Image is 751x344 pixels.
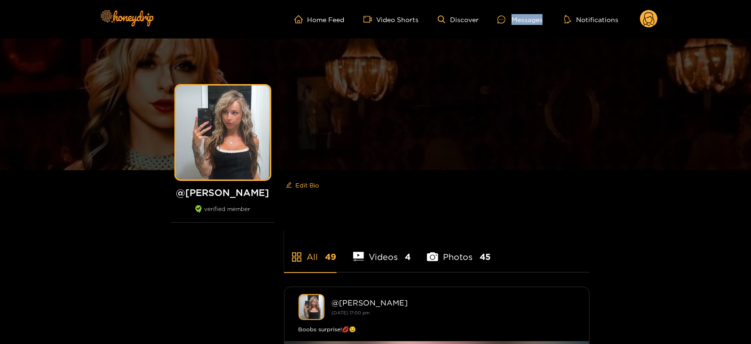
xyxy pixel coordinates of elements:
[286,182,292,189] span: edit
[353,230,411,272] li: Videos
[405,251,411,263] span: 4
[438,16,479,23] a: Discover
[299,294,324,320] img: kendra
[294,15,345,23] a: Home Feed
[171,205,275,223] div: verified member
[299,325,575,334] div: Boobs surprise!💋😉
[325,251,337,263] span: 49
[427,230,490,272] li: Photos
[291,251,302,263] span: appstore
[332,310,370,315] small: [DATE] 17:00 pm
[364,15,377,23] span: video-camera
[296,180,319,190] span: Edit Bio
[332,298,575,307] div: @ [PERSON_NAME]
[364,15,419,23] a: Video Shorts
[561,15,621,24] button: Notifications
[294,15,308,23] span: home
[480,251,490,263] span: 45
[284,230,337,272] li: All
[171,187,275,198] h1: @ [PERSON_NAME]
[284,178,321,193] button: editEdit Bio
[498,14,543,25] div: Messages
